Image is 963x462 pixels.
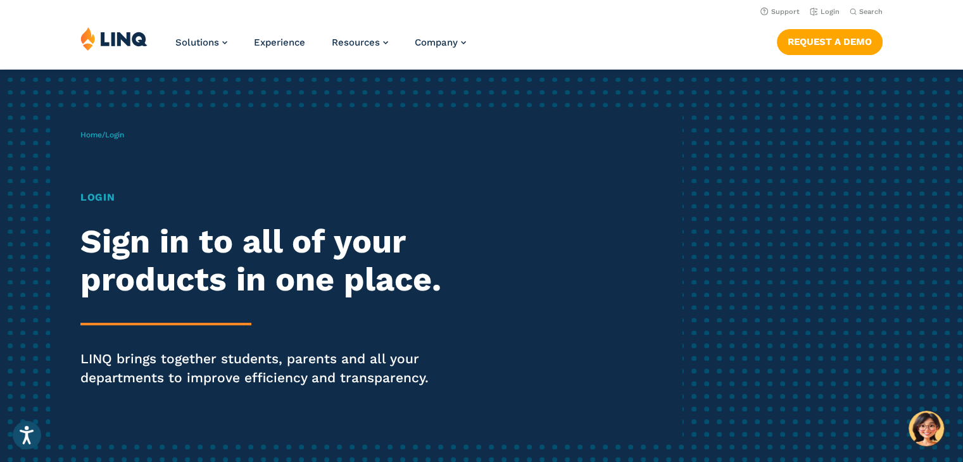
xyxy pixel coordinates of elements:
[254,37,305,48] a: Experience
[80,223,451,299] h2: Sign in to all of your products in one place.
[332,37,388,48] a: Resources
[175,37,227,48] a: Solutions
[810,8,840,16] a: Login
[80,349,451,387] p: LINQ brings together students, parents and all your departments to improve efficiency and transpa...
[415,37,466,48] a: Company
[175,37,219,48] span: Solutions
[777,27,883,54] nav: Button Navigation
[909,411,944,446] button: Hello, have a question? Let’s chat.
[332,37,380,48] span: Resources
[850,7,883,16] button: Open Search Bar
[415,37,458,48] span: Company
[175,27,466,68] nav: Primary Navigation
[80,190,451,205] h1: Login
[80,130,124,139] span: /
[760,8,800,16] a: Support
[777,29,883,54] a: Request a Demo
[105,130,124,139] span: Login
[859,8,883,16] span: Search
[80,27,148,51] img: LINQ | K‑12 Software
[80,130,102,139] a: Home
